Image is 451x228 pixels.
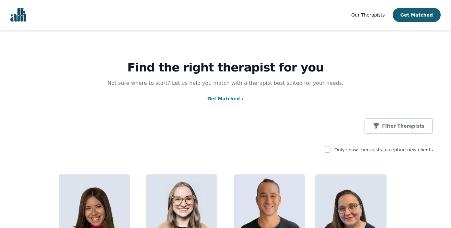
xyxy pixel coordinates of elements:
p: Filter Therapists [382,123,424,129]
img: alli logo [10,8,26,22]
a: Get Matched [207,96,244,101]
button: Filter Therapists [364,118,433,134]
span: Our Therapists [351,12,385,18]
label: Only show therapists accepting new clients [334,147,433,152]
p: Not sure where to start? Let us help you match with a therapist best suited for your needs. [101,79,350,87]
button: Get Matched [393,8,441,22]
a: Our Therapists [351,11,385,19]
span: → [240,96,244,101]
h1: Find the right therapist for you [18,61,433,74]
